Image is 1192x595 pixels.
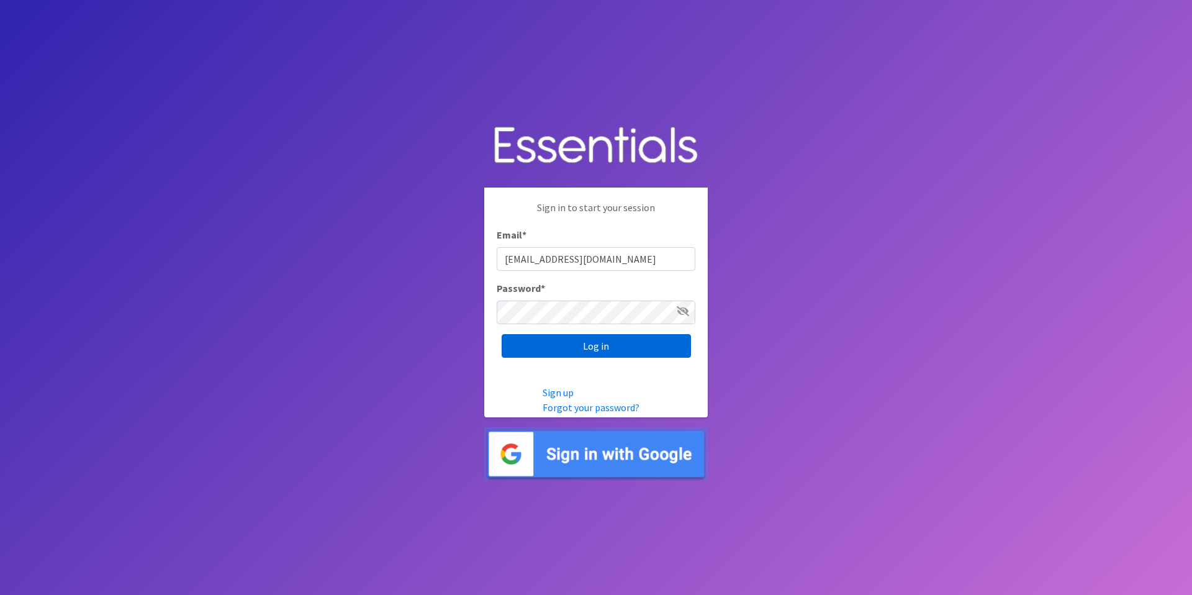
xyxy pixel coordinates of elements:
[484,114,708,178] img: Human Essentials
[497,281,545,296] label: Password
[484,427,708,481] img: Sign in with Google
[522,229,526,241] abbr: required
[502,334,691,358] input: Log in
[497,200,695,227] p: Sign in to start your session
[543,386,574,399] a: Sign up
[541,282,545,294] abbr: required
[543,401,639,414] a: Forgot your password?
[497,227,526,242] label: Email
